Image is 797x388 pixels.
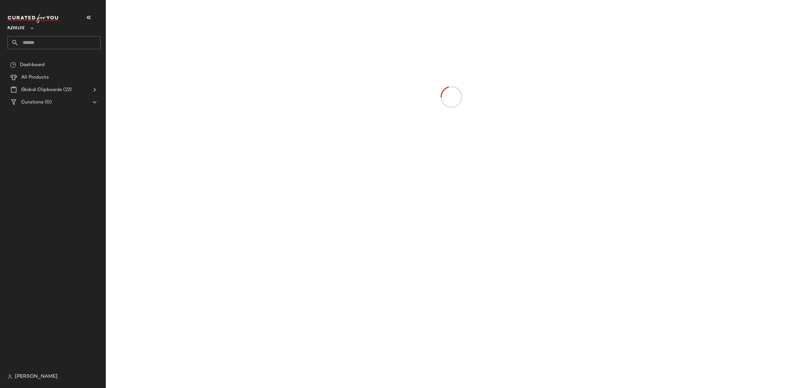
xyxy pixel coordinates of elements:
[7,374,12,379] img: svg%3e
[7,21,25,32] span: Revolve
[21,74,49,81] span: All Products
[44,99,51,106] span: (0)
[15,373,58,381] span: [PERSON_NAME]
[20,61,45,69] span: Dashboard
[62,86,72,93] span: (22)
[10,62,16,68] img: svg%3e
[7,14,60,23] img: cfy_white_logo.C9jOOHJF.svg
[21,86,62,93] span: Global Clipboards
[21,99,44,106] span: Curations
